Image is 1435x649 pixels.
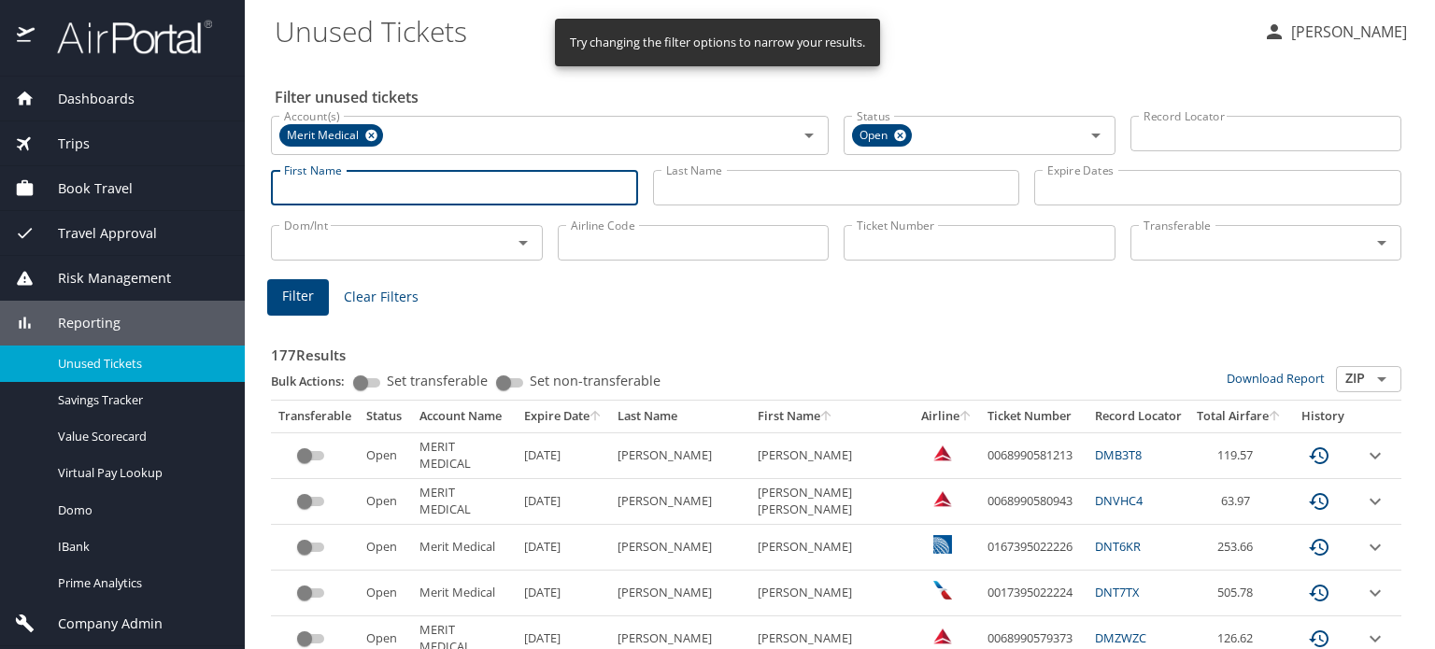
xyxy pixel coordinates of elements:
[279,124,383,147] div: Merit Medical
[1369,230,1395,256] button: Open
[610,432,750,478] td: [PERSON_NAME]
[412,525,517,571] td: Merit Medical
[359,571,412,616] td: Open
[517,525,610,571] td: [DATE]
[387,374,488,388] span: Set transferable
[359,401,412,432] th: Status
[510,230,536,256] button: Open
[35,614,163,634] span: Company Admin
[517,571,610,616] td: [DATE]
[933,535,952,554] img: United Airlines
[271,373,360,389] p: Bulk Actions:
[275,2,1248,60] h1: Unused Tickets
[412,401,517,432] th: Account Name
[610,571,750,616] td: [PERSON_NAME]
[58,574,222,592] span: Prime Analytics
[590,411,603,423] button: sort
[279,126,370,146] span: Merit Medical
[412,432,517,478] td: MERIT MEDICAL
[750,525,914,571] td: [PERSON_NAME]
[959,411,973,423] button: sort
[1364,536,1386,558] button: expand row
[35,178,133,199] span: Book Travel
[1269,411,1282,423] button: sort
[1286,21,1407,43] p: [PERSON_NAME]
[610,401,750,432] th: Last Name
[1369,366,1395,392] button: Open
[570,24,865,61] div: Try changing the filter options to narrow your results.
[58,391,222,409] span: Savings Tracker
[1289,401,1357,432] th: History
[980,401,1087,432] th: Ticket Number
[933,581,952,600] img: American Airlines
[36,19,212,55] img: airportal-logo.png
[359,432,412,478] td: Open
[980,525,1087,571] td: 0167395022226
[336,280,426,315] button: Clear Filters
[820,411,833,423] button: sort
[933,444,952,462] img: Delta Airlines
[275,82,1405,112] h2: Filter unused tickets
[1364,444,1386,467] button: expand row
[1364,582,1386,604] button: expand row
[282,285,314,308] span: Filter
[750,479,914,525] td: [PERSON_NAME] [PERSON_NAME]
[35,223,157,244] span: Travel Approval
[58,355,222,373] span: Unused Tickets
[1095,446,1142,463] a: DMB3T8
[1083,122,1109,148] button: Open
[1227,370,1325,387] a: Download Report
[852,126,899,146] span: Open
[980,571,1087,616] td: 0017395022224
[914,401,980,432] th: Airline
[933,627,952,645] img: Delta Airlines
[344,286,419,309] span: Clear Filters
[412,479,517,525] td: MERIT MEDICAL
[750,571,914,616] td: [PERSON_NAME]
[1189,571,1289,616] td: 505.78
[1189,432,1289,478] td: 119.57
[412,571,517,616] td: Merit Medical
[530,374,661,388] span: Set non-transferable
[796,122,822,148] button: Open
[35,134,90,154] span: Trips
[1095,492,1143,509] a: DNVHC4
[267,279,329,316] button: Filter
[1095,629,1146,646] a: DMZWZC
[1095,538,1141,555] a: DNT6KR
[610,525,750,571] td: [PERSON_NAME]
[750,401,914,432] th: First Name
[17,19,36,55] img: icon-airportal.png
[35,313,121,333] span: Reporting
[852,124,912,147] div: Open
[1095,584,1139,600] a: DNT7TX
[610,479,750,525] td: [PERSON_NAME]
[517,479,610,525] td: [DATE]
[750,432,914,478] td: [PERSON_NAME]
[58,464,222,482] span: Virtual Pay Lookup
[980,479,1087,525] td: 0068990580943
[1189,401,1289,432] th: Total Airfare
[35,268,171,289] span: Risk Management
[35,89,135,109] span: Dashboards
[980,432,1087,478] td: 0068990581213
[1087,401,1189,432] th: Record Locator
[933,489,952,508] img: Delta Airlines
[58,501,222,519] span: Domo
[1189,525,1289,571] td: 253.66
[1189,479,1289,525] td: 63.97
[271,333,1401,366] h3: 177 Results
[517,432,610,478] td: [DATE]
[359,479,412,525] td: Open
[1364,490,1386,513] button: expand row
[359,525,412,571] td: Open
[517,401,610,432] th: Expire Date
[58,538,222,556] span: IBank
[58,428,222,445] span: Value Scorecard
[278,408,351,425] div: Transferable
[1256,15,1414,49] button: [PERSON_NAME]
